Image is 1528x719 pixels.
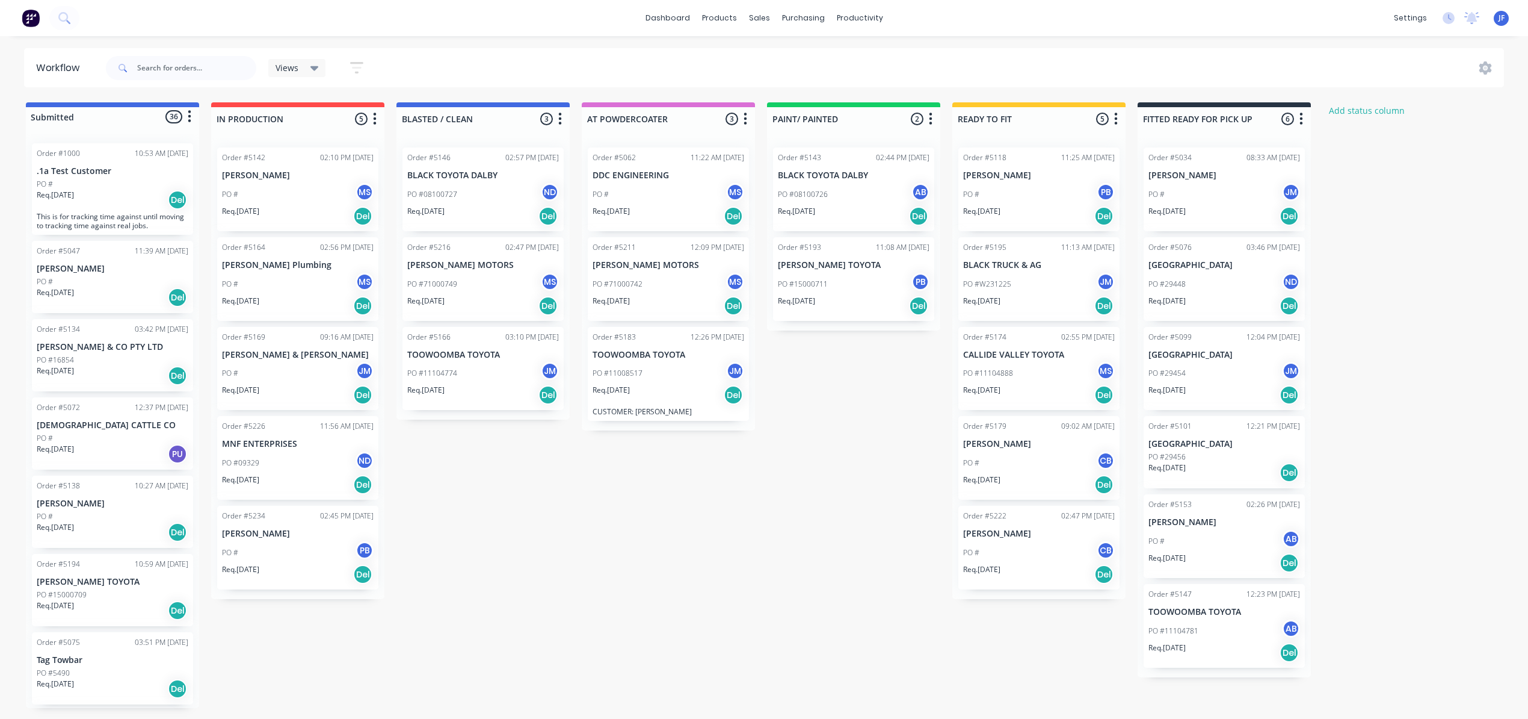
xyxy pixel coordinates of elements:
[402,237,564,321] div: Order #521602:47 PM [DATE][PERSON_NAME] MOTORSPO #71000749MSReq.[DATE]Del
[958,327,1120,411] div: Order #517402:55 PM [DATE]CALLIDE VALLEY TOYOTAPO #11104888MSReq.[DATE]Del
[407,332,451,343] div: Order #5166
[217,237,378,321] div: Order #516402:56 PM [DATE][PERSON_NAME] PlumbingPO #MSReq.[DATE]Del
[876,152,929,163] div: 02:44 PM [DATE]
[320,511,374,521] div: 02:45 PM [DATE]
[776,9,831,27] div: purchasing
[135,402,188,413] div: 12:37 PM [DATE]
[963,385,1000,396] p: Req. [DATE]
[541,273,559,291] div: MS
[37,402,80,413] div: Order #5072
[963,350,1115,360] p: CALLIDE VALLEY TOYOTA
[1094,565,1114,584] div: Del
[222,385,259,396] p: Req. [DATE]
[1148,368,1186,379] p: PO #29454
[691,332,744,343] div: 12:26 PM [DATE]
[911,273,929,291] div: PB
[37,444,74,455] p: Req. [DATE]
[222,368,238,379] p: PO #
[1148,170,1300,181] p: [PERSON_NAME]
[222,439,374,449] p: MNF ENTERPRISES
[137,56,256,80] input: Search for orders...
[222,529,374,539] p: [PERSON_NAME]
[778,170,929,181] p: BLACK TOYOTA DALBY
[37,324,80,335] div: Order #5134
[407,260,559,270] p: [PERSON_NAME] MOTORS
[222,260,374,270] p: [PERSON_NAME] Plumbing
[1144,327,1305,411] div: Order #509912:04 PM [DATE][GEOGRAPHIC_DATA]PO #29454JMReq.[DATE]Del
[222,332,265,343] div: Order #5169
[222,547,238,558] p: PO #
[37,420,188,431] p: [DEMOGRAPHIC_DATA] CATTLE CO
[32,319,193,391] div: Order #513403:42 PM [DATE][PERSON_NAME] & CO PTY LTDPO #16854Req.[DATE]Del
[726,183,744,201] div: MS
[407,350,559,360] p: TOOWOOMBA TOYOTA
[1280,207,1299,226] div: Del
[222,296,259,307] p: Req. [DATE]
[1097,183,1115,201] div: PB
[963,529,1115,539] p: [PERSON_NAME]
[593,279,642,290] p: PO #71000742
[1097,362,1115,380] div: MS
[217,327,378,411] div: Order #516909:16 AM [DATE][PERSON_NAME] & [PERSON_NAME]PO #JMReq.[DATE]Del
[320,421,374,432] div: 11:56 AM [DATE]
[407,189,457,200] p: PO #08100727
[32,554,193,626] div: Order #519410:59 AM [DATE][PERSON_NAME] TOYOTAPO #15000709Req.[DATE]Del
[831,9,889,27] div: productivity
[505,332,559,343] div: 03:10 PM [DATE]
[402,327,564,411] div: Order #516603:10 PM [DATE]TOOWOOMBA TOYOTAPO #11104774JMReq.[DATE]Del
[724,296,743,316] div: Del
[724,207,743,226] div: Del
[222,458,259,468] p: PO #09329
[1148,189,1165,200] p: PO #
[963,421,1006,432] div: Order #5179
[37,246,80,257] div: Order #5047
[222,189,238,200] p: PO #
[37,511,53,522] p: PO #
[963,547,979,558] p: PO #
[222,475,259,485] p: Req. [DATE]
[353,385,372,405] div: Del
[217,506,378,590] div: Order #523402:45 PM [DATE][PERSON_NAME]PO #PBReq.[DATE]Del
[1148,536,1165,547] p: PO #
[1148,553,1186,564] p: Req. [DATE]
[639,9,696,27] a: dashboard
[37,577,188,587] p: [PERSON_NAME] TOYOTA
[588,327,749,422] div: Order #518312:26 PM [DATE]TOOWOOMBA TOYOTAPO #11008517JMReq.[DATE]DelCUSTOMER: [PERSON_NAME]
[168,523,187,542] div: Del
[1148,643,1186,653] p: Req. [DATE]
[168,601,187,620] div: Del
[36,61,85,75] div: Workflow
[32,241,193,313] div: Order #504711:39 AM [DATE][PERSON_NAME]PO #Req.[DATE]Del
[353,565,372,584] div: Del
[37,679,74,689] p: Req. [DATE]
[32,476,193,548] div: Order #513810:27 AM [DATE][PERSON_NAME]PO #Req.[DATE]Del
[37,148,80,159] div: Order #1000
[778,189,828,200] p: PO #08100726
[356,273,374,291] div: MS
[963,152,1006,163] div: Order #5118
[1061,152,1115,163] div: 11:25 AM [DATE]
[37,600,74,611] p: Req. [DATE]
[37,433,53,444] p: PO #
[724,385,743,405] div: Del
[1097,452,1115,470] div: CB
[1282,183,1300,201] div: JM
[168,366,187,385] div: Del
[593,152,636,163] div: Order #5062
[1148,332,1192,343] div: Order #5099
[1148,589,1192,600] div: Order #5147
[1061,421,1115,432] div: 09:02 AM [DATE]
[32,397,193,470] div: Order #507212:37 PM [DATE][DEMOGRAPHIC_DATA] CATTLE COPO #Req.[DATE]PU
[1144,148,1305,231] div: Order #503408:33 AM [DATE][PERSON_NAME]PO #JMReq.[DATE]Del
[407,152,451,163] div: Order #5146
[353,296,372,316] div: Del
[958,148,1120,231] div: Order #511811:25 AM [DATE][PERSON_NAME]PO #PBReq.[DATE]Del
[353,207,372,226] div: Del
[37,212,188,230] p: This is for tracking time against until moving to tracking time against real jobs.
[588,148,749,231] div: Order #506211:22 AM [DATE]DDC ENGINEERINGPO #MSReq.[DATE]Del
[1282,530,1300,548] div: AB
[1148,439,1300,449] p: [GEOGRAPHIC_DATA]
[32,143,193,235] div: Order #100010:53 AM [DATE].1a Test CustomerPO #Req.[DATE]DelThis is for tracking time against unt...
[217,148,378,231] div: Order #514202:10 PM [DATE][PERSON_NAME]PO #MSReq.[DATE]Del
[958,506,1120,590] div: Order #522202:47 PM [DATE][PERSON_NAME]PO #CBReq.[DATE]Del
